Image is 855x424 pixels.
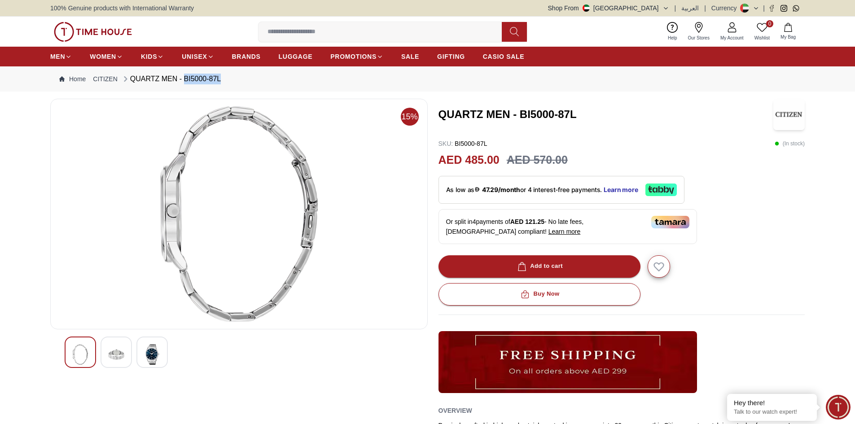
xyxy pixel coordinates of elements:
[182,48,214,65] a: UNISEX
[438,107,774,122] h3: QUARTZ MEN - BI5000-87L
[232,52,261,61] span: BRANDS
[826,395,851,420] div: Chat Widget
[72,344,88,365] img: QUARTZ MEN - BI5000-87L
[749,20,775,43] a: 0Wishlist
[651,216,689,228] img: Tamara
[483,48,525,65] a: CASIO SALE
[664,35,681,41] span: Help
[50,48,72,65] a: MEN
[279,52,313,61] span: LUGGAGE
[773,99,805,130] img: QUARTZ MEN - BI5000-87L
[510,218,544,225] span: AED 121.25
[437,52,465,61] span: GIFTING
[516,261,563,271] div: Add to cart
[751,35,773,41] span: Wishlist
[93,74,117,83] a: CITIZEN
[683,20,715,43] a: Our Stores
[141,48,164,65] a: KIDS
[775,139,805,148] p: ( In stock )
[279,48,313,65] a: LUGGAGE
[483,52,525,61] span: CASIO SALE
[662,20,683,43] a: Help
[438,152,500,169] h2: AED 485.00
[437,48,465,65] a: GIFTING
[507,152,568,169] h3: AED 570.00
[768,5,775,12] a: Facebook
[401,48,419,65] a: SALE
[704,4,706,13] span: |
[681,4,699,13] button: العربية
[54,22,132,42] img: ...
[401,108,419,126] span: 15%
[684,35,713,41] span: Our Stores
[583,4,590,12] img: United Arab Emirates
[548,4,669,13] button: Shop From[GEOGRAPHIC_DATA]
[438,140,453,147] span: SKU :
[766,20,773,27] span: 0
[438,404,472,417] h2: Overview
[675,4,676,13] span: |
[144,344,160,365] img: QUARTZ MEN - BI5000-87L
[90,48,123,65] a: WOMEN
[59,74,86,83] a: Home
[50,66,805,92] nav: Breadcrumb
[50,4,194,13] span: 100% Genuine products with International Warranty
[763,4,765,13] span: |
[50,52,65,61] span: MEN
[775,21,801,42] button: My Bag
[711,4,741,13] div: Currency
[780,5,787,12] a: Instagram
[548,228,581,235] span: Learn more
[330,52,377,61] span: PROMOTIONS
[734,408,810,416] p: Talk to our watch expert!
[330,48,383,65] a: PROMOTIONS
[58,106,420,322] img: QUARTZ MEN - BI5000-87L
[438,209,697,244] div: Or split in 4 payments of - No late fees, [DEMOGRAPHIC_DATA] compliant!
[182,52,207,61] span: UNISEX
[734,398,810,407] div: Hey there!
[438,283,640,306] button: Buy Now
[717,35,747,41] span: My Account
[401,52,419,61] span: SALE
[121,74,221,84] div: QUARTZ MEN - BI5000-87L
[141,52,157,61] span: KIDS
[519,289,559,299] div: Buy Now
[793,5,799,12] a: Whatsapp
[777,34,799,40] span: My Bag
[438,331,697,393] img: ...
[438,255,640,278] button: Add to cart
[232,48,261,65] a: BRANDS
[90,52,116,61] span: WOMEN
[438,139,487,148] p: BI5000-87L
[108,344,124,365] img: QUARTZ MEN - BI5000-87L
